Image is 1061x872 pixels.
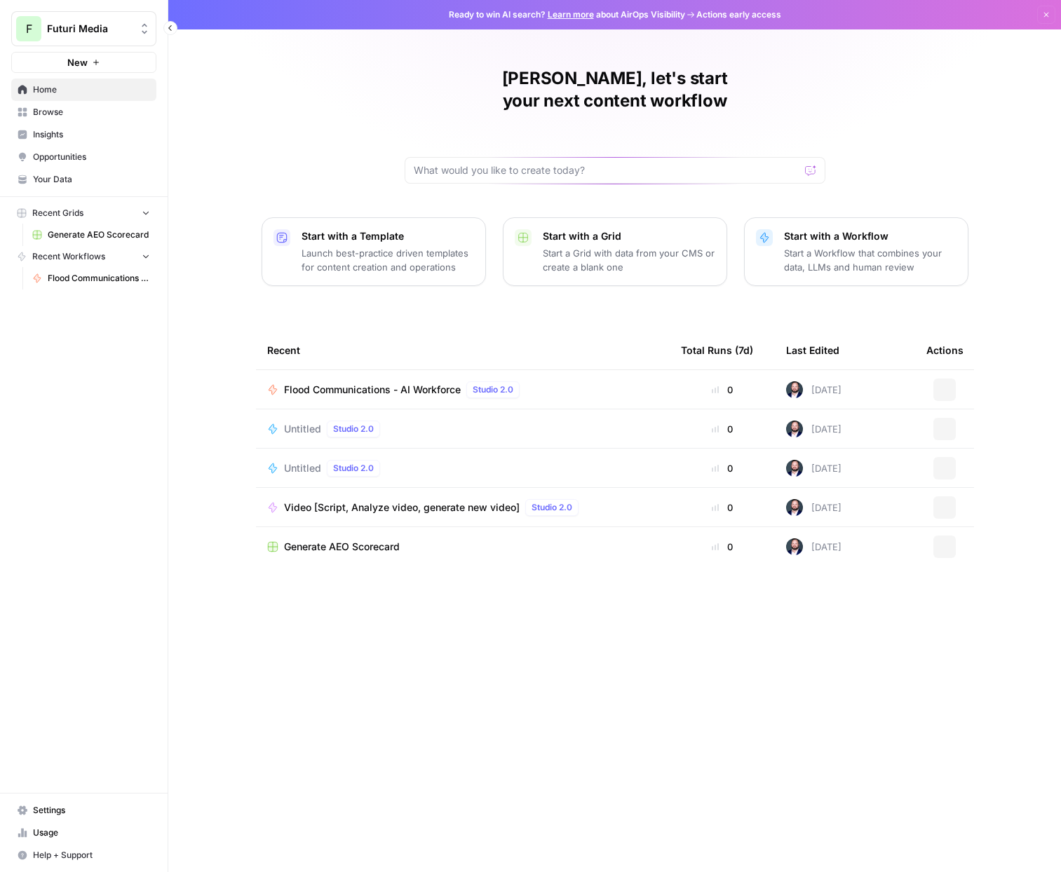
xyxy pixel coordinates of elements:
h1: [PERSON_NAME], let's start your next content workflow [405,67,825,112]
button: Recent Grids [11,203,156,224]
a: Home [11,79,156,101]
a: UntitledStudio 2.0 [267,460,658,477]
div: Recent [267,331,658,369]
a: Insights [11,123,156,146]
span: Video [Script, Analyze video, generate new video] [284,500,520,515]
a: UntitledStudio 2.0 [267,421,658,437]
span: Opportunities [33,151,150,163]
span: Futuri Media [47,22,132,36]
span: Insights [33,128,150,141]
span: Settings [33,804,150,817]
div: 0 [681,461,764,475]
div: [DATE] [786,499,842,516]
span: Browse [33,106,150,118]
button: Start with a TemplateLaunch best-practice driven templates for content creation and operations [262,217,486,286]
img: hkrs5at3lwacmvgzdjs0hcqw3ft7 [786,460,803,477]
span: Studio 2.0 [473,383,513,396]
a: Your Data [11,168,156,191]
button: New [11,52,156,73]
div: Total Runs (7d) [681,331,753,369]
span: Generate AEO Scorecard [284,540,400,554]
a: Usage [11,822,156,844]
a: Opportunities [11,146,156,168]
a: Settings [11,799,156,822]
span: Ready to win AI search? about AirOps Visibility [449,8,685,21]
a: Flood Communications - AI Workforce [26,267,156,289]
img: hkrs5at3lwacmvgzdjs0hcqw3ft7 [786,538,803,555]
a: Generate AEO Scorecard [267,540,658,554]
p: Start with a Grid [543,229,715,243]
p: Start a Workflow that combines your data, LLMs and human review [784,246,957,274]
span: Flood Communications - AI Workforce [48,272,150,285]
button: Help + Support [11,844,156,866]
p: Launch best-practice driven templates for content creation and operations [302,246,474,274]
span: Actions early access [696,8,781,21]
span: Flood Communications - AI Workforce [284,383,461,397]
span: Recent Workflows [32,250,105,263]
span: Usage [33,826,150,839]
div: [DATE] [786,421,842,437]
span: New [67,55,88,69]
input: What would you like to create today? [414,163,799,177]
button: Start with a WorkflowStart a Workflow that combines your data, LLMs and human review [744,217,968,286]
button: Start with a GridStart a Grid with data from your CMS or create a blank one [503,217,727,286]
span: Untitled [284,461,321,475]
a: Video [Script, Analyze video, generate new video]Studio 2.0 [267,499,658,516]
div: 0 [681,500,764,515]
span: F [26,20,32,37]
div: [DATE] [786,460,842,477]
p: Start with a Template [302,229,474,243]
span: Help + Support [33,849,150,861]
p: Start a Grid with data from your CMS or create a blank one [543,246,715,274]
div: Last Edited [786,331,839,369]
div: [DATE] [786,538,842,555]
div: 0 [681,383,764,397]
button: Workspace: Futuri Media [11,11,156,46]
span: Untitled [284,422,321,436]
a: Generate AEO Scorecard [26,224,156,246]
div: Actions [926,331,964,369]
span: Recent Grids [32,207,83,219]
div: [DATE] [786,381,842,398]
div: 0 [681,422,764,436]
a: Browse [11,101,156,123]
img: hkrs5at3lwacmvgzdjs0hcqw3ft7 [786,421,803,437]
a: Flood Communications - AI WorkforceStudio 2.0 [267,381,658,398]
p: Start with a Workflow [784,229,957,243]
a: Learn more [548,9,594,20]
span: Home [33,83,150,96]
button: Recent Workflows [11,246,156,267]
img: hkrs5at3lwacmvgzdjs0hcqw3ft7 [786,381,803,398]
img: hkrs5at3lwacmvgzdjs0hcqw3ft7 [786,499,803,516]
span: Studio 2.0 [333,462,374,475]
span: Studio 2.0 [532,501,572,514]
span: Your Data [33,173,150,186]
div: 0 [681,540,764,554]
span: Studio 2.0 [333,423,374,435]
span: Generate AEO Scorecard [48,229,150,241]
